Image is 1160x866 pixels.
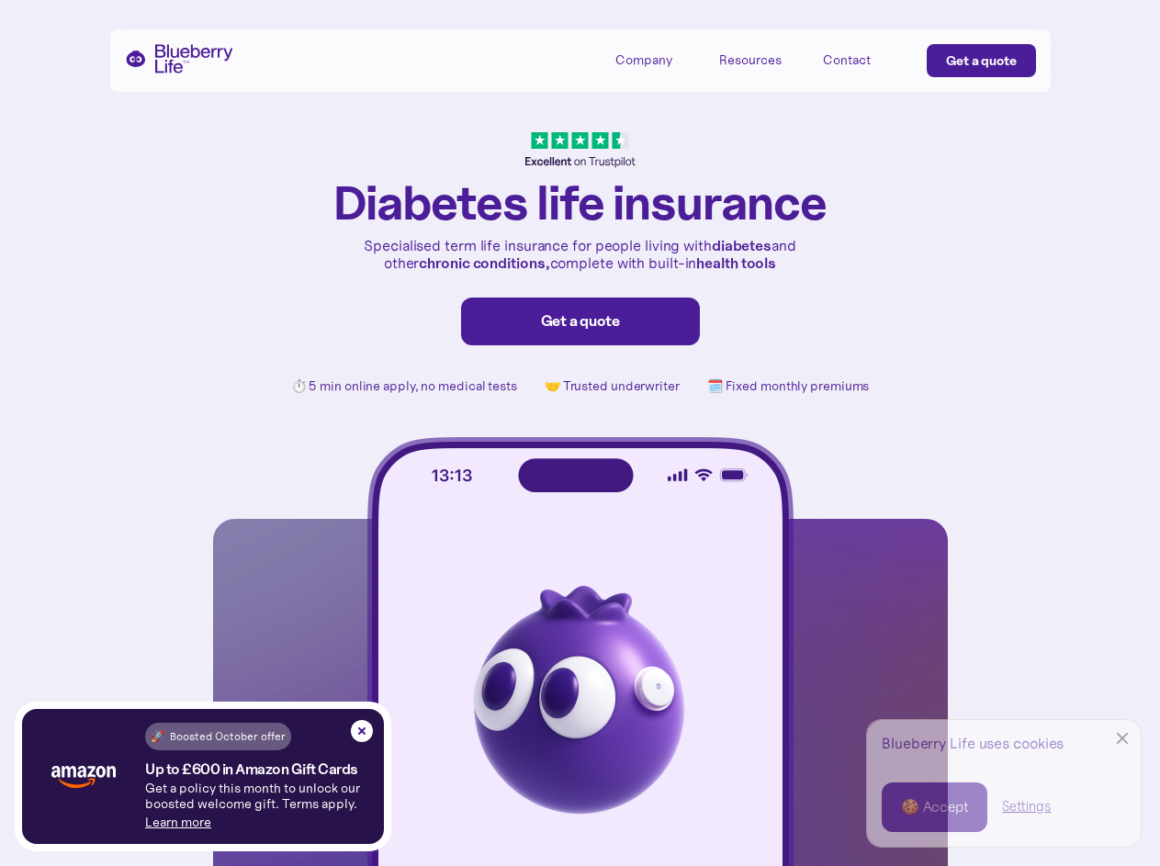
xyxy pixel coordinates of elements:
div: Get a quote [480,312,681,331]
div: Get a quote [946,51,1017,70]
p: Get a policy this month to unlock our boosted welcome gift. Terms apply. [145,781,384,812]
a: Close Cookie Popup [1104,720,1141,757]
a: 🍪 Accept [882,782,987,832]
div: Contact [823,52,871,68]
h1: Diabetes life insurance [333,177,827,228]
h4: Up to £600 in Amazon Gift Cards [145,761,358,777]
a: Learn more [145,814,211,830]
a: Settings [1002,797,1051,816]
a: home [125,44,233,73]
p: Specialised term life insurance for people living with and other complete with built-in [360,237,801,272]
p: 🤝 Trusted underwriter [545,378,680,394]
div: 🚀 Boosted October offer [151,727,286,746]
div: Resources [719,44,802,74]
a: Get a quote [461,298,700,345]
a: Get a quote [927,44,1036,77]
div: Company [615,52,672,68]
div: 🍪 Accept [901,797,968,817]
div: Resources [719,52,782,68]
div: Blueberry Life uses cookies [882,735,1126,752]
a: Contact [823,44,906,74]
div: Company [615,44,698,74]
strong: diabetes [712,236,771,254]
p: 🗓️ Fixed monthly premiums [707,378,870,394]
strong: chronic conditions, [419,253,549,272]
p: ⏱️ 5 min online apply, no medical tests [291,378,517,394]
div: Close Cookie Popup [1122,738,1123,739]
strong: health tools [696,253,776,272]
